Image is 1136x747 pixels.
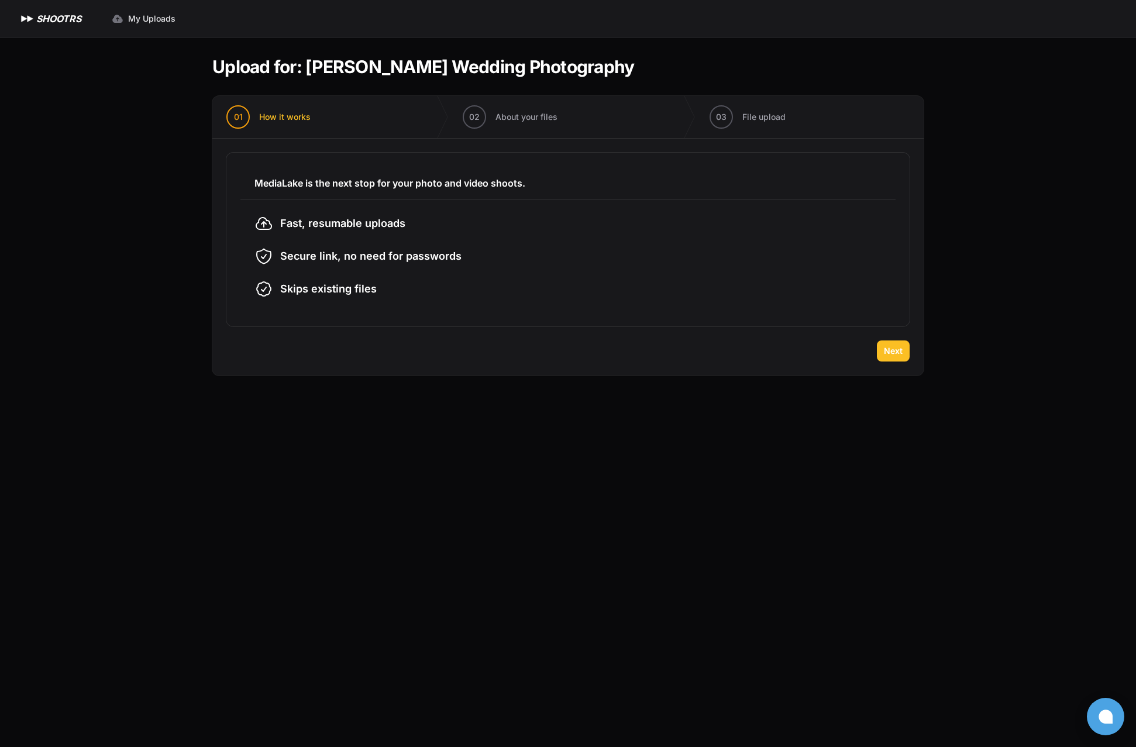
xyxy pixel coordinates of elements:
[212,56,634,77] h1: Upload for: [PERSON_NAME] Wedding Photography
[1087,698,1124,735] button: Open chat window
[469,111,480,123] span: 02
[259,111,311,123] span: How it works
[449,96,572,138] button: 02 About your files
[280,248,462,264] span: Secure link, no need for passwords
[884,345,903,357] span: Next
[105,8,183,29] a: My Uploads
[280,215,405,232] span: Fast, resumable uploads
[742,111,786,123] span: File upload
[716,111,727,123] span: 03
[19,30,28,40] img: website_grey.svg
[280,281,377,297] span: Skips existing files
[19,19,28,28] img: logo_orange.svg
[128,13,175,25] span: My Uploads
[19,12,36,26] img: SHOOTRS
[495,111,557,123] span: About your files
[696,96,800,138] button: 03 File upload
[116,68,126,77] img: tab_keywords_by_traffic_grey.svg
[36,12,81,26] h1: SHOOTRS
[129,69,197,77] div: Keywords by Traffic
[32,68,41,77] img: tab_domain_overview_orange.svg
[33,19,57,28] div: v 4.0.25
[877,340,910,362] button: Next
[44,69,105,77] div: Domain Overview
[254,176,882,190] h3: MediaLake is the next stop for your photo and video shoots.
[30,30,129,40] div: Domain: [DOMAIN_NAME]
[19,12,81,26] a: SHOOTRS SHOOTRS
[234,111,243,123] span: 01
[212,96,325,138] button: 01 How it works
